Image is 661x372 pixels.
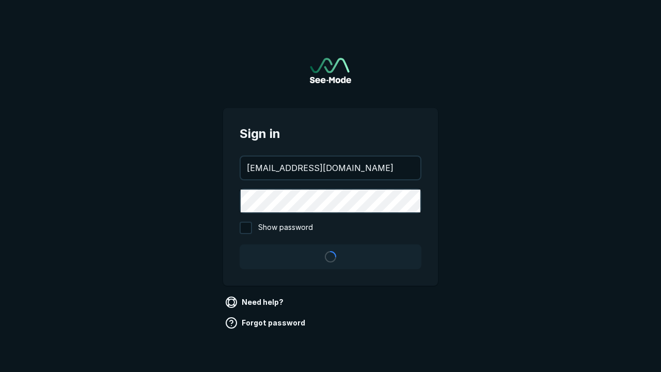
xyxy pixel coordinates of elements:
input: your@email.com [241,157,420,179]
a: Forgot password [223,315,309,331]
a: Need help? [223,294,288,311]
span: Show password [258,222,313,234]
span: Sign in [240,125,421,143]
a: Go to sign in [310,58,351,83]
img: See-Mode Logo [310,58,351,83]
